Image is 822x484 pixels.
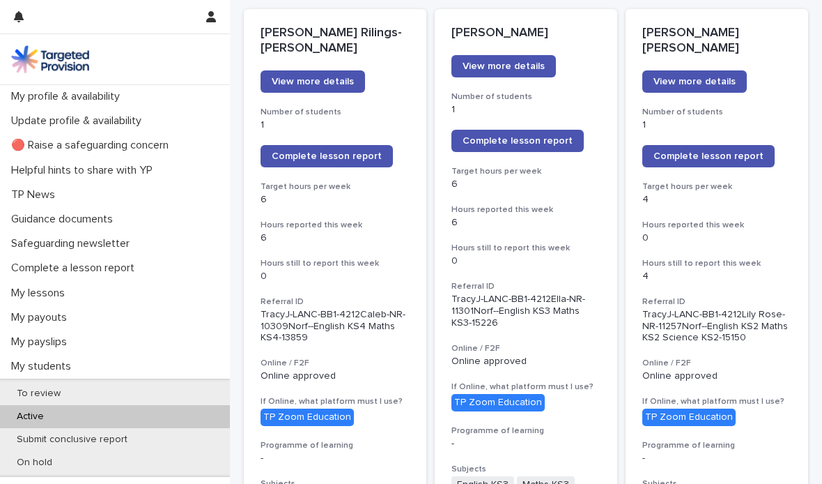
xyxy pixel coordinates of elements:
p: 4 [642,271,791,282]
h3: Hours reported this week [451,204,600,215]
p: Safeguarding newsletter [6,237,141,250]
p: - [261,453,410,464]
p: 0 [642,232,791,244]
span: Complete lesson report [463,136,573,146]
h3: Subjects [451,464,600,475]
h3: Number of students [261,107,410,118]
a: View more details [261,70,365,93]
h3: Number of students [642,107,791,118]
p: - [642,453,791,464]
a: Complete lesson report [642,145,775,167]
p: My profile & availability [6,90,131,103]
h3: Hours reported this week [261,220,410,231]
p: 0 [451,255,600,267]
p: On hold [6,457,63,469]
h3: Target hours per week [261,181,410,192]
p: TracyJ-LANC-BB1-4212Ella-NR-11301Norf--English KS3 Maths KS3-15226 [451,294,600,328]
p: 1 [451,104,600,116]
p: 6 [451,217,600,229]
h3: Referral ID [642,296,791,308]
img: M5nRWzHhSzIhMunXDL62 [11,45,89,73]
p: My payouts [6,311,78,324]
a: View more details [642,70,747,93]
p: Active [6,411,55,423]
h3: Hours reported this week [642,220,791,231]
p: 6 [261,194,410,206]
p: Helpful hints to share with YP [6,164,164,177]
p: Complete a lesson report [6,262,146,275]
p: My payslips [6,335,78,349]
h3: Programme of learning [261,440,410,451]
span: Complete lesson report [272,151,382,161]
p: [PERSON_NAME] Rilings-[PERSON_NAME] [261,26,410,56]
p: TracyJ-LANC-BB1-4212Lily Rose-NR-11257Norf--English KS2 Maths KS2 Science KS2-15150 [642,309,791,344]
p: 4 [642,194,791,206]
h3: Online / F2F [451,343,600,354]
p: [PERSON_NAME] [451,26,600,41]
p: Online approved [261,370,410,382]
h3: Hours still to report this week [642,258,791,269]
div: TP Zoom Education [642,409,736,426]
h3: Programme of learning [642,440,791,451]
p: Update profile & availability [6,114,153,128]
p: Submit conclusive report [6,434,139,446]
h3: Programme of learning [451,425,600,437]
p: To review [6,388,72,400]
a: Complete lesson report [451,130,584,152]
p: [PERSON_NAME] [PERSON_NAME] [642,26,791,56]
h3: Target hours per week [642,181,791,192]
a: Complete lesson report [261,145,393,167]
h3: If Online, what platform must I use? [451,381,600,393]
p: Online approved [642,370,791,382]
p: - [451,438,600,450]
p: My lessons [6,287,76,300]
a: View more details [451,55,556,77]
span: View more details [463,61,545,71]
p: 1 [261,119,410,131]
p: Guidance documents [6,213,124,226]
h3: Number of students [451,91,600,103]
h3: Online / F2F [642,358,791,369]
h3: If Online, what platform must I use? [261,396,410,407]
div: TP Zoom Education [451,394,545,411]
p: Online approved [451,356,600,368]
h3: Target hours per week [451,166,600,177]
p: 6 [451,179,600,190]
span: View more details [653,77,736,86]
p: My students [6,360,82,373]
h3: Hours still to report this week [261,258,410,269]
h3: Online / F2F [261,358,410,369]
span: View more details [272,77,354,86]
h3: Hours still to report this week [451,243,600,254]
p: 0 [261,271,410,282]
h3: If Online, what platform must I use? [642,396,791,407]
p: 1 [642,119,791,131]
h3: Referral ID [451,281,600,292]
span: Complete lesson report [653,151,763,161]
div: TP Zoom Education [261,409,354,426]
p: TP News [6,188,66,202]
p: TracyJ-LANC-BB1-4212Caleb-NR-10309Norf--English KS4 Maths KS4-13859 [261,309,410,344]
p: 🔴 Raise a safeguarding concern [6,139,180,152]
h3: Referral ID [261,296,410,308]
p: 6 [261,232,410,244]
